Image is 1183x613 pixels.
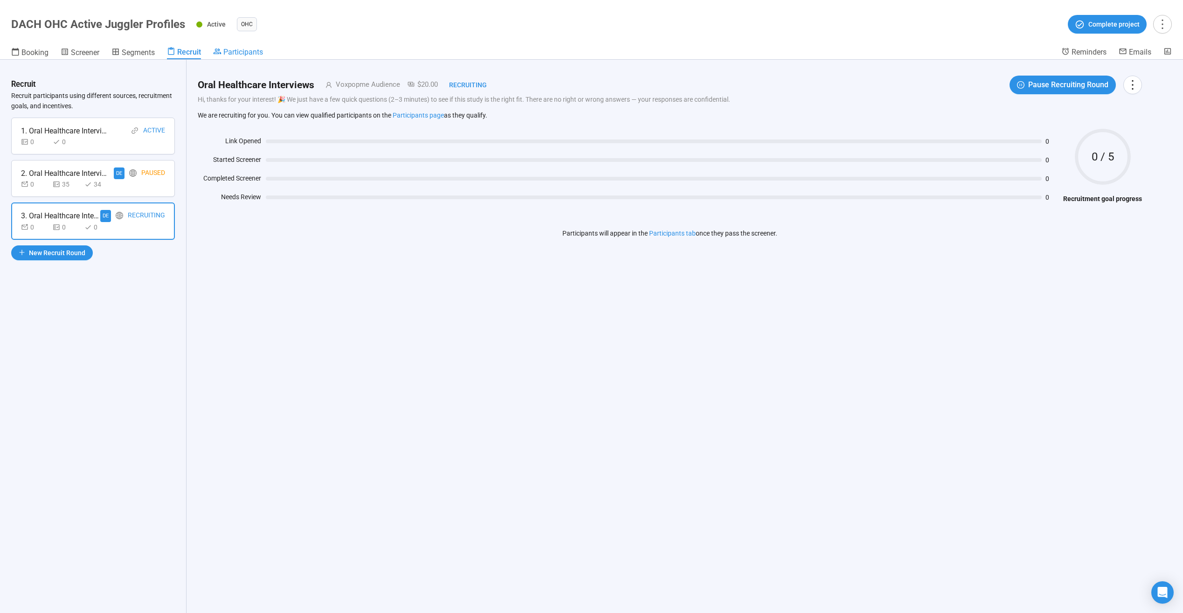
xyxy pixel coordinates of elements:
span: Booking [21,48,48,57]
span: more [1156,18,1169,30]
span: user [314,82,332,88]
div: 0 [53,222,81,232]
span: 0 [1045,194,1058,201]
h1: DACH OHC Active Juggler Profiles [11,18,185,31]
button: pause-circlePause Recruiting Round [1010,76,1116,94]
div: Needs Review [198,192,261,206]
span: Screener [71,48,99,57]
span: Recruit [177,48,201,56]
div: Recruiting [438,80,487,90]
span: global [116,212,123,219]
a: Emails [1119,47,1151,58]
a: Reminders [1061,47,1107,58]
a: Screener [61,47,99,59]
div: DE [114,167,125,179]
div: 35 [53,179,81,189]
a: Segments [111,47,155,59]
span: Complete project [1088,19,1140,29]
span: 0 [1045,175,1058,182]
div: Voxpopme Audience [332,79,400,91]
span: global [129,169,137,177]
a: Participants page [393,111,444,119]
span: pause-circle [1017,81,1024,89]
h2: Oral Healthcare Interviews [198,77,314,93]
div: 0 [21,179,49,189]
button: plusNew Recruit Round [11,245,93,260]
div: 2. Oral Healthcare Interviews [21,167,110,179]
div: Completed Screener [198,173,261,187]
div: 1. Oral Healthcare Interviews [21,125,110,137]
span: 0 / 5 [1075,151,1131,162]
button: more [1123,76,1142,94]
button: Complete project [1068,15,1147,34]
span: more [1126,78,1139,91]
p: We are recruiting for you. You can view qualified participants on the as they qualify. [198,111,1142,119]
span: Pause Recruiting Round [1028,79,1108,91]
div: Active [143,125,165,137]
div: 0 [21,222,49,232]
a: Recruit [167,47,201,59]
div: DE [100,210,111,222]
h3: Recruit [11,78,36,91]
span: Reminders [1072,48,1107,56]
a: Participants tab [649,230,696,237]
div: 0 [84,222,112,232]
span: link [131,127,138,134]
span: plus [19,249,25,256]
div: 34 [84,179,112,189]
span: 0 [1045,157,1058,163]
span: Active [207,21,226,28]
div: Open Intercom Messenger [1151,581,1174,604]
p: Hi, thanks for your interest! 🎉 We just have a few quick questions (2–3 minutes) to see if this s... [198,94,1142,104]
span: Participants [223,48,263,56]
div: 0 [53,137,81,147]
p: Recruit participants using different sources, recruitment goals, and incentives. [11,91,175,111]
a: Booking [11,47,48,59]
h4: Recruitment goal progress [1063,194,1142,204]
div: Recruiting [128,210,165,222]
div: Paused [141,167,165,179]
span: 0 [1045,138,1058,145]
p: Participants will appear in the once they pass the screener. [562,228,777,238]
span: OHC [241,20,253,29]
div: Started Screener [198,154,261,168]
span: New Recruit Round [29,248,85,258]
button: more [1153,15,1172,34]
div: 3. Oral Healthcare Interviews [21,210,100,222]
div: $20.00 [400,79,438,91]
a: Participants [213,47,263,58]
div: 0 [21,137,49,147]
span: Emails [1129,48,1151,56]
div: Link Opened [198,136,261,150]
span: Segments [122,48,155,57]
